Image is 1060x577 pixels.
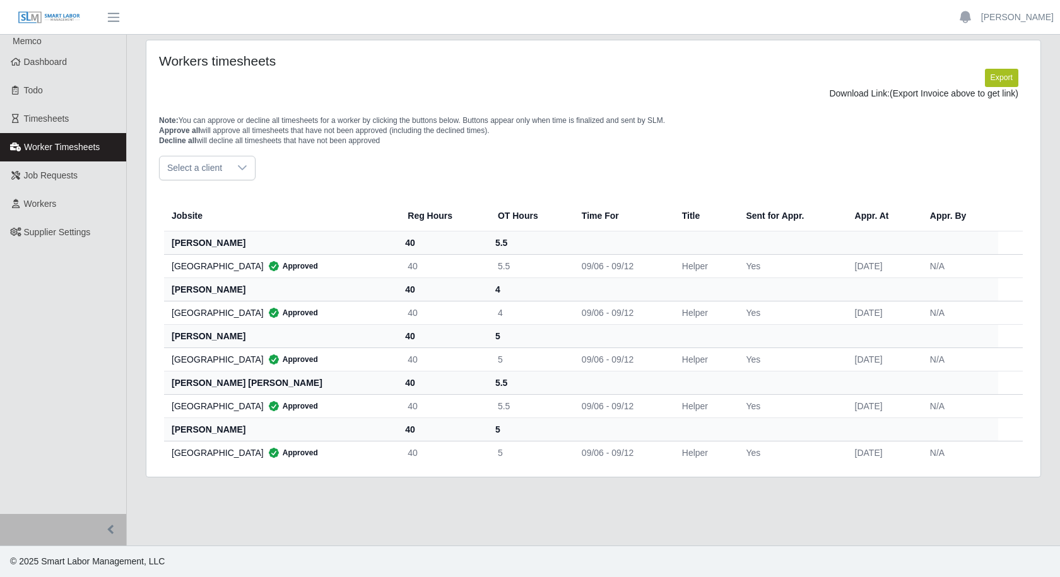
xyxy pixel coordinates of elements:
[397,231,488,254] th: 40
[264,446,318,459] span: Approved
[920,347,998,371] td: N/A
[736,301,844,324] td: Yes
[164,231,397,254] th: [PERSON_NAME]
[845,394,920,417] td: [DATE]
[397,371,488,394] th: 40
[24,114,69,124] span: Timesheets
[164,417,397,441] th: [PERSON_NAME]
[488,394,572,417] td: 5.5
[172,446,387,459] div: [GEOGRAPHIC_DATA]
[488,254,572,277] td: 5.5
[164,201,397,231] th: Jobsite
[672,347,736,371] td: Helper
[159,115,1028,146] p: You can approve or decline all timesheets for a worker by clicking the buttons below. Buttons app...
[845,254,920,277] td: [DATE]
[264,260,318,272] span: Approved
[981,11,1054,24] a: [PERSON_NAME]
[920,254,998,277] td: N/A
[845,441,920,464] td: [DATE]
[572,254,672,277] td: 09/06 - 09/12
[24,227,91,237] span: Supplier Settings
[397,394,488,417] td: 40
[397,441,488,464] td: 40
[397,347,488,371] td: 40
[397,201,488,231] th: Reg Hours
[168,87,1018,100] div: Download Link:
[488,277,572,301] th: 4
[488,301,572,324] td: 4
[672,394,736,417] td: Helper
[845,347,920,371] td: [DATE]
[164,277,397,301] th: [PERSON_NAME]
[572,347,672,371] td: 09/06 - 09/12
[24,142,100,152] span: Worker Timesheets
[488,371,572,394] th: 5.5
[488,347,572,371] td: 5
[572,394,672,417] td: 09/06 - 09/12
[24,170,78,180] span: Job Requests
[397,254,488,277] td: 40
[397,301,488,324] td: 40
[164,371,397,394] th: [PERSON_NAME] [PERSON_NAME]
[13,36,42,46] span: Memco
[736,394,844,417] td: Yes
[172,260,387,272] div: [GEOGRAPHIC_DATA]
[890,88,1018,98] span: (Export Invoice above to get link)
[845,201,920,231] th: Appr. At
[10,556,165,566] span: © 2025 Smart Labor Management, LLC
[985,69,1018,86] button: Export
[920,301,998,324] td: N/A
[24,57,68,67] span: Dashboard
[488,231,572,254] th: 5.5
[672,441,736,464] td: Helper
[920,201,998,231] th: Appr. By
[920,394,998,417] td: N/A
[572,441,672,464] td: 09/06 - 09/12
[172,353,387,366] div: [GEOGRAPHIC_DATA]
[488,324,572,347] th: 5
[24,199,57,209] span: Workers
[845,301,920,324] td: [DATE]
[736,254,844,277] td: Yes
[18,11,81,25] img: SLM Logo
[736,441,844,464] td: Yes
[672,201,736,231] th: Title
[397,417,488,441] th: 40
[488,201,572,231] th: OT Hours
[160,156,230,180] span: Select a client
[159,136,196,145] span: Decline all
[24,85,43,95] span: Todo
[159,126,200,135] span: Approve all
[736,347,844,371] td: Yes
[264,353,318,366] span: Approved
[397,324,488,347] th: 40
[164,324,397,347] th: [PERSON_NAME]
[672,301,736,324] td: Helper
[397,277,488,301] th: 40
[488,417,572,441] th: 5
[159,116,179,125] span: Note:
[172,306,387,319] div: [GEOGRAPHIC_DATA]
[264,306,318,319] span: Approved
[672,254,736,277] td: Helper
[488,441,572,464] td: 5
[572,201,672,231] th: Time For
[736,201,844,231] th: Sent for Appr.
[572,301,672,324] td: 09/06 - 09/12
[159,53,510,69] h4: Workers timesheets
[920,441,998,464] td: N/A
[172,400,387,412] div: [GEOGRAPHIC_DATA]
[264,400,318,412] span: Approved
